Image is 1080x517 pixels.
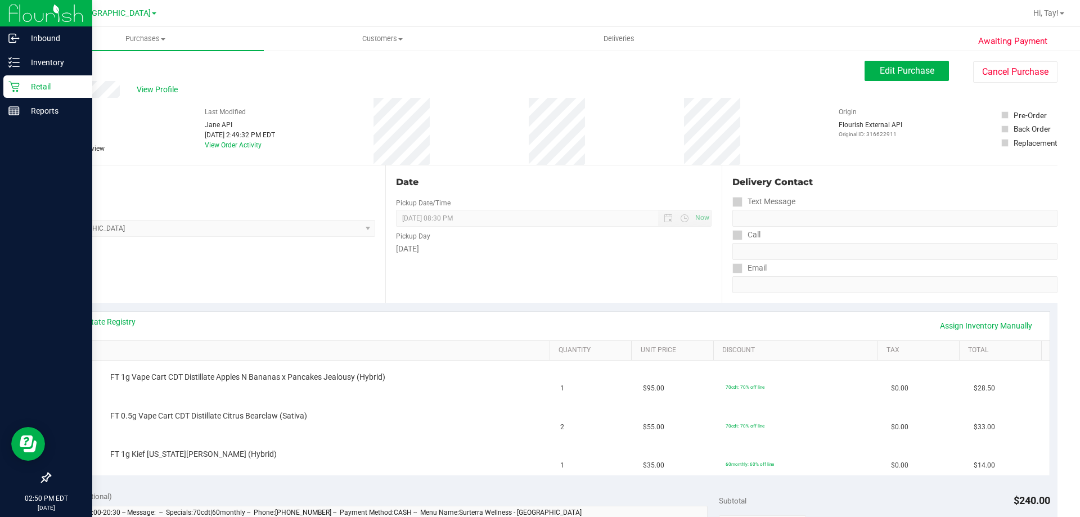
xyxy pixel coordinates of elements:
span: 2 [560,422,564,433]
input: Format: (999) 999-9999 [732,210,1057,227]
div: Flourish External API [839,120,902,138]
span: $28.50 [974,383,995,394]
label: Origin [839,107,857,117]
label: Email [732,260,767,276]
a: Customers [264,27,501,51]
a: Total [968,346,1037,355]
span: FT 0.5g Vape Cart CDT Distillate Citrus Bearclaw (Sativa) [110,411,307,421]
div: [DATE] [396,243,711,255]
p: Retail [20,80,87,93]
div: Back Order [1014,123,1051,134]
span: FT 1g Kief [US_STATE][PERSON_NAME] (Hybrid) [110,449,277,460]
span: View Profile [137,84,182,96]
label: Pickup Day [396,231,430,241]
div: Delivery Contact [732,176,1057,189]
span: [GEOGRAPHIC_DATA] [74,8,151,18]
a: Purchases [27,27,264,51]
span: FT 1g Vape Cart CDT Distillate Apples N Bananas x Pancakes Jealousy (Hybrid) [110,372,385,383]
div: Date [396,176,711,189]
inline-svg: Inbound [8,33,20,44]
p: Reports [20,104,87,118]
inline-svg: Reports [8,105,20,116]
span: $35.00 [643,460,664,471]
a: Tax [886,346,955,355]
span: Edit Purchase [880,65,934,76]
span: $0.00 [891,422,908,433]
div: [DATE] 2:49:32 PM EDT [205,130,275,140]
button: Edit Purchase [865,61,949,81]
span: Customers [264,34,500,44]
a: Assign Inventory Manually [933,316,1039,335]
span: Deliveries [588,34,650,44]
a: Quantity [559,346,627,355]
div: Jane API [205,120,275,130]
label: Call [732,227,760,243]
inline-svg: Inventory [8,57,20,68]
p: 02:50 PM EDT [5,493,87,503]
span: $240.00 [1014,494,1050,506]
label: Pickup Date/Time [396,198,451,208]
inline-svg: Retail [8,81,20,92]
p: Inbound [20,32,87,45]
span: $14.00 [974,460,995,471]
span: 1 [560,383,564,394]
span: $0.00 [891,383,908,394]
input: Format: (999) 999-9999 [732,243,1057,260]
span: 70cdt: 70% off line [726,423,764,429]
span: Awaiting Payment [978,35,1047,48]
a: View Order Activity [205,141,262,149]
span: Purchases [27,34,264,44]
label: Text Message [732,194,795,210]
button: Cancel Purchase [973,61,1057,83]
span: $0.00 [891,460,908,471]
a: SKU [66,346,545,355]
label: Last Modified [205,107,246,117]
span: 70cdt: 70% off line [726,384,764,390]
a: Discount [722,346,873,355]
span: Subtotal [719,496,746,505]
div: Replacement [1014,137,1057,149]
span: 60monthly: 60% off line [726,461,774,467]
p: Original ID: 316622911 [839,130,902,138]
p: Inventory [20,56,87,69]
span: $33.00 [974,422,995,433]
a: View State Registry [68,316,136,327]
span: $95.00 [643,383,664,394]
div: Pre-Order [1014,110,1047,121]
span: 1 [560,460,564,471]
span: Hi, Tay! [1033,8,1059,17]
p: [DATE] [5,503,87,512]
div: Location [49,176,375,189]
iframe: Resource center [11,427,45,461]
span: $55.00 [643,422,664,433]
a: Unit Price [641,346,709,355]
a: Deliveries [501,27,737,51]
